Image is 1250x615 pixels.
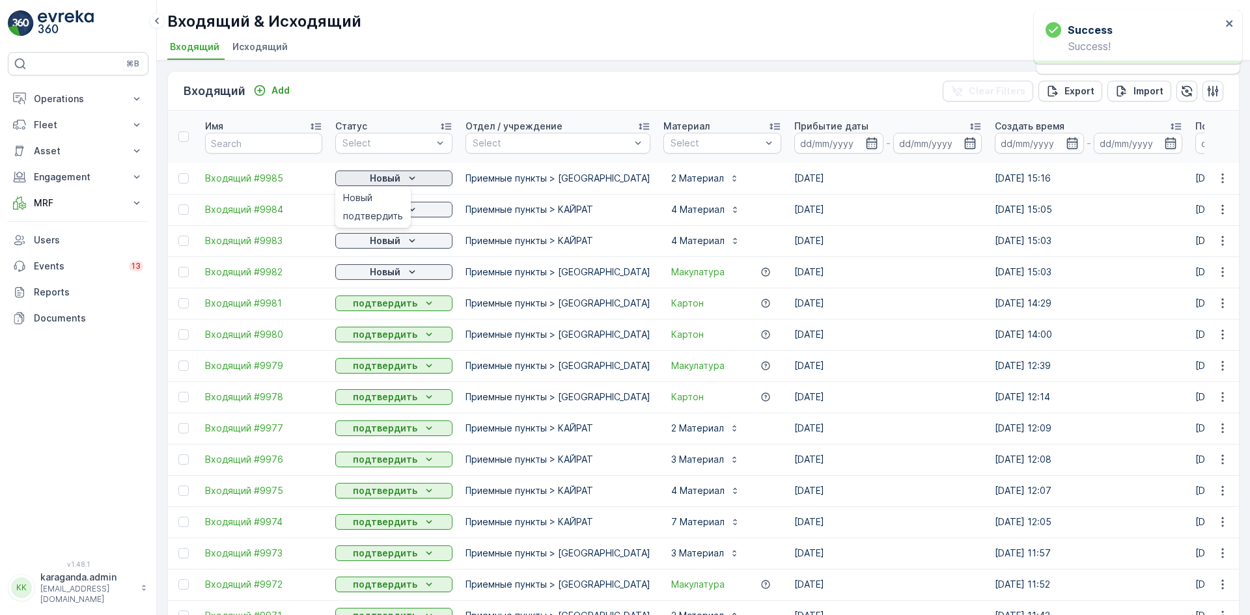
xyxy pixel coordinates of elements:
p: karaganda.admin [40,571,134,584]
p: Новый [370,234,400,247]
span: Макулатура [671,359,725,372]
a: Входящий #9985 [205,172,322,185]
p: 3 Материал [671,547,724,560]
a: Картон [671,390,704,403]
td: [DATE] 12:14 [988,381,1189,413]
input: dd/mm/yyyy [995,133,1084,154]
button: подтвердить [335,545,452,561]
td: [DATE] [788,288,988,319]
span: Входящий [170,40,219,53]
td: [DATE] 11:52 [988,569,1189,600]
td: [DATE] 12:07 [988,475,1189,506]
div: Toggle Row Selected [178,548,189,558]
td: [DATE] 15:16 [988,163,1189,194]
a: Documents [8,305,148,331]
td: [DATE] 14:29 [988,288,1189,319]
div: Toggle Row Selected [178,173,189,184]
button: подтвердить [335,358,452,374]
td: [DATE] [788,163,988,194]
p: Входящий & Исходящий [167,11,361,32]
td: [DATE] [788,475,988,506]
p: Статус [335,120,367,133]
a: Reports [8,279,148,305]
p: Engagement [34,171,122,184]
p: 4 Материал [671,234,725,247]
td: [DATE] [788,194,988,225]
button: 3 Материал [663,543,747,564]
a: Входящий #9975 [205,484,322,497]
p: 2 Материал [671,172,724,185]
span: Входящий #9981 [205,297,322,310]
ul: Новый [335,186,411,228]
p: Имя [205,120,223,133]
span: v 1.48.1 [8,560,148,568]
p: Export [1064,85,1094,98]
p: - [886,135,891,151]
td: Приемные пункты > [GEOGRAPHIC_DATA] [459,350,657,381]
td: Приемные пункты > КАЙРАТ [459,413,657,444]
p: Add [271,84,290,97]
button: Engagement [8,164,148,190]
p: Users [34,234,143,247]
div: Toggle Row Selected [178,204,189,215]
p: подтвердить [353,547,417,560]
td: Приемные пункты > [GEOGRAPHIC_DATA] [459,381,657,413]
td: Приемные пункты > КАЙРАТ [459,444,657,475]
p: Материал [663,120,710,133]
td: [DATE] 15:03 [988,256,1189,288]
p: подтвердить [353,359,417,372]
button: Add [248,83,295,98]
div: Toggle Row Selected [178,298,189,308]
td: [DATE] [788,413,988,444]
button: MRF [8,190,148,216]
p: MRF [34,197,122,210]
p: Documents [34,312,143,325]
p: Clear Filters [969,85,1025,98]
span: Исходящий [232,40,288,53]
button: подтвердить [335,327,452,342]
input: Search [205,133,322,154]
td: [DATE] 12:09 [988,413,1189,444]
p: 4 Материал [671,484,725,497]
a: Входящий #9978 [205,390,322,403]
div: Toggle Row Selected [178,236,189,246]
td: [DATE] [788,225,988,256]
button: Новый [335,233,452,249]
td: [DATE] 12:05 [988,506,1189,538]
input: dd/mm/yyyy [1094,133,1183,154]
p: Новый [370,172,400,185]
p: Отдел / учреждение [465,120,562,133]
p: [EMAIL_ADDRESS][DOMAIN_NAME] [40,584,134,605]
a: Входящий #9977 [205,422,322,435]
div: Toggle Row Selected [178,267,189,277]
button: подтвердить [335,389,452,405]
td: [DATE] 11:57 [988,538,1189,569]
td: Приемные пункты > КАЙРАТ [459,506,657,538]
div: Toggle Row Selected [178,517,189,527]
div: Toggle Row Selected [178,454,189,465]
span: Макулатура [671,266,725,279]
a: Входящий #9982 [205,266,322,279]
button: 7 Материал [663,512,748,532]
img: logo_light-DOdMpM7g.png [38,10,94,36]
p: подтвердить [353,390,417,403]
p: подтвердить [353,297,417,310]
span: подтвердить [343,210,403,223]
button: Новый [335,171,452,186]
span: Входящий #9984 [205,203,322,216]
span: Входящий #9974 [205,515,322,528]
button: подтвердить [335,483,452,499]
p: подтвердить [353,578,417,591]
button: Новый [335,264,452,280]
a: Входящий #9983 [205,234,322,247]
td: Приемные пункты > КАЙРАТ [459,475,657,506]
td: Приемные пункты > [GEOGRAPHIC_DATA] [459,163,657,194]
span: Макулатура [671,578,725,591]
a: Входящий #9973 [205,547,322,560]
p: Select [671,137,761,150]
span: Новый [343,191,372,204]
span: Входящий #9980 [205,328,322,341]
td: [DATE] [788,350,988,381]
